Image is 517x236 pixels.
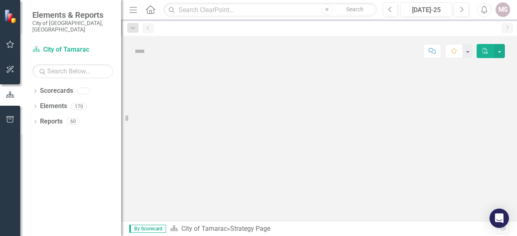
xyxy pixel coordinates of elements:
[403,5,449,15] div: [DATE]-25
[40,86,73,96] a: Scorecards
[32,10,113,20] span: Elements & Reports
[71,103,87,110] div: 170
[170,224,497,234] div: »
[40,117,63,126] a: Reports
[133,45,146,58] img: Not Defined
[32,64,113,78] input: Search Below...
[129,225,166,233] span: By Scorecard
[4,9,18,23] img: ClearPoint Strategy
[230,225,270,232] div: Strategy Page
[40,102,67,111] a: Elements
[490,209,509,228] div: Open Intercom Messenger
[32,20,113,33] small: City of [GEOGRAPHIC_DATA], [GEOGRAPHIC_DATA]
[400,2,452,17] button: [DATE]-25
[334,4,375,15] button: Search
[346,6,364,13] span: Search
[181,225,227,232] a: City of Tamarac
[67,118,80,125] div: 60
[164,3,377,17] input: Search ClearPoint...
[32,45,113,54] a: City of Tamarac
[496,2,510,17] button: MS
